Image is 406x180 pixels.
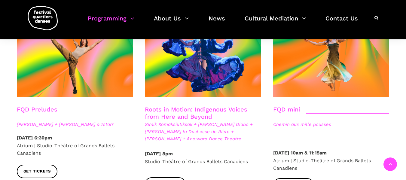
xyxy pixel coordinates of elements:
p: Atrium | Studio-Théâtre of Grands Ballets Canadiens [17,134,133,157]
a: News [209,13,225,31]
a: Get tickets [17,165,58,178]
span: Chemin aux mille pousses [273,121,389,128]
a: FQD mini [273,106,300,113]
p: Atrium | Studio-Théâtre of Grands Ballets Canadiens [273,149,389,172]
span: Simik Komaksiutiksak + [PERSON_NAME] Diabo + [PERSON_NAME] la Duchesse de Rière + [PERSON_NAME] +... [145,121,261,142]
a: FQD Preludes [17,106,57,113]
a: Programming [88,13,134,31]
strong: [DATE] 10am & 11:15am [273,150,327,156]
strong: [DATE] 8pm [145,151,173,157]
a: Contact Us [325,13,358,31]
strong: [DATE] 6:30pm [17,135,52,141]
p: Studio-Théâtre of Grands Ballets Canadiens [145,150,261,165]
span: [PERSON_NAME] + [PERSON_NAME] & 7starr [17,121,133,128]
a: About Us [154,13,189,31]
span: Get tickets [23,168,51,175]
a: Roots in Motion: Indigenous Voices from Here and Beyond [145,106,247,120]
img: logo-fqd-med [28,6,58,30]
a: Cultural Mediation [245,13,306,31]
